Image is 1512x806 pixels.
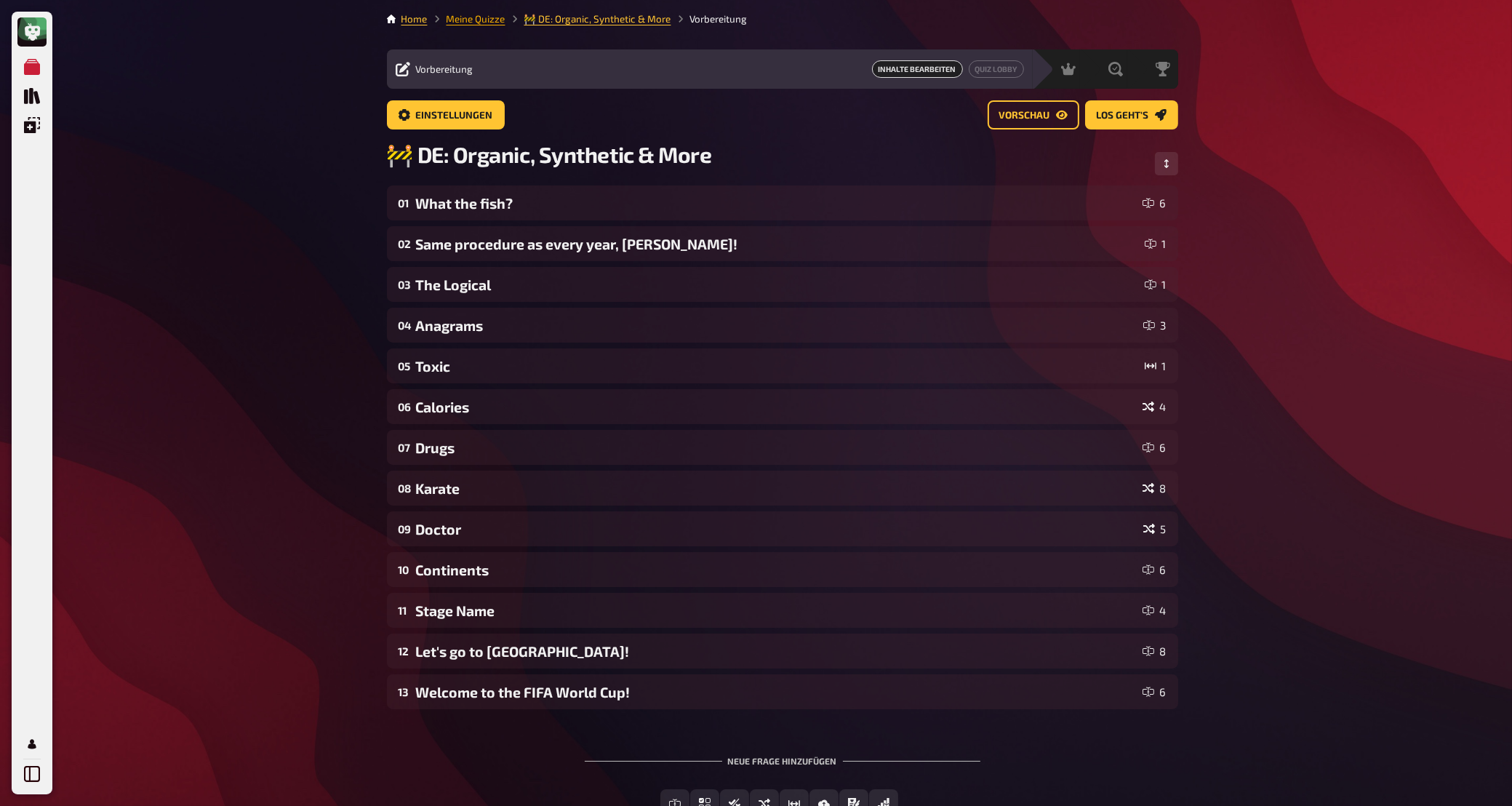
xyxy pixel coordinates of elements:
[1143,482,1167,494] div: 8
[1143,401,1167,412] div: 4
[524,13,671,25] a: 🚧 DE: Organic, Synthetic & More
[1143,645,1167,657] div: 8
[399,645,410,658] div: 12
[988,100,1079,129] a: Vorschau
[399,685,410,698] div: 13
[416,276,1139,293] div: The Logical
[416,399,1137,415] div: Calories
[416,236,1139,252] div: Same procedure as every year, [PERSON_NAME]!
[399,196,410,210] div: 01
[447,13,505,25] a: Meine Quizze
[399,482,410,495] div: 08
[399,359,410,372] div: 05
[969,60,1024,78] a: Quiz Lobby
[416,521,1137,538] div: Doctor
[401,13,428,25] a: Home
[399,319,410,332] div: 04
[1145,360,1167,372] div: 1
[399,400,410,413] div: 06
[505,12,671,26] li: 🚧 DE: Organic, Synthetic & More
[416,439,1137,456] div: Drugs
[1143,686,1167,698] div: 6
[1155,152,1178,175] button: Reihenfolge anpassen
[416,195,1137,212] div: What the fish?
[585,733,980,778] div: Neue Frage hinzufügen
[17,81,47,111] a: Quiz Sammlung
[401,12,428,26] li: Home
[1143,604,1167,616] div: 4
[1097,111,1149,121] span: Los geht's
[399,278,410,291] div: 03
[399,522,410,535] div: 09
[399,604,410,617] div: 11
[17,730,47,759] a: Mein Konto
[399,563,410,576] div: 10
[17,52,47,81] a: Meine Quizze
[416,111,493,121] span: Einstellungen
[1145,238,1167,250] div: 1
[17,111,47,140] a: Einblendungen
[399,441,410,454] div: 07
[1143,442,1167,453] div: 6
[416,358,1139,375] div: Toxic
[399,237,410,250] div: 02
[416,63,473,75] span: Vorbereitung
[416,317,1137,334] div: Anagrams
[1143,197,1167,209] div: 6
[428,12,505,26] li: Meine Quizze
[1145,279,1167,290] div: 1
[1143,564,1167,575] div: 6
[416,684,1137,701] div: Welcome to the FIFA World Cup!
[671,12,748,26] li: Vorbereitung
[872,60,963,78] span: Inhalte Bearbeiten
[1085,100,1178,129] a: Los geht's
[416,480,1137,497] div: Karate
[387,141,712,168] span: 🚧 DE: Organic, Synthetic & More
[416,643,1137,660] div: Let's go to [GEOGRAPHIC_DATA]!
[416,562,1137,578] div: Continents
[1143,523,1167,535] div: 5
[999,111,1050,121] span: Vorschau
[416,602,1137,619] div: Stage Name
[387,100,505,129] a: Einstellungen
[1143,319,1167,331] div: 3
